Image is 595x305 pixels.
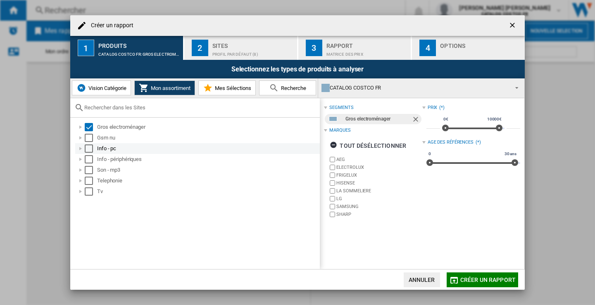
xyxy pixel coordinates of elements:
[85,177,97,185] md-checkbox: Select
[442,116,450,123] span: 0€
[330,138,406,153] div: tout désélectionner
[84,104,316,111] input: Rechercher dans les Sites
[85,134,97,142] md-checkbox: Select
[447,272,518,287] button: Créer un rapport
[345,114,411,124] div: Gros electroménager
[326,48,408,57] div: Matrice des prix
[330,180,335,186] input: brand.name
[85,166,97,174] md-checkbox: Select
[330,157,335,162] input: brand.name
[149,85,190,91] span: Mon assortiment
[213,85,251,91] span: Mes Sélections
[505,17,521,34] button: getI18NText('BUTTONS.CLOSE_DIALOG')
[486,116,503,123] span: 10000€
[330,173,335,178] input: brand.name
[330,196,335,201] input: brand.name
[336,211,422,218] label: SHARP
[336,203,422,210] label: SAMSUNG
[198,80,256,95] button: Mes Sélections
[70,60,525,78] div: Selectionnez les types de produits à analyser
[72,80,131,95] button: Vision Catégorie
[321,82,508,94] div: CATALOG COSTCO FR
[97,187,319,196] div: Tv
[97,123,319,131] div: Gros electroménager
[330,188,335,194] input: brand.name
[330,212,335,217] input: brand.name
[460,277,516,283] span: Créer un rapport
[97,144,319,153] div: Info - pc
[404,272,440,287] button: Annuler
[97,166,319,174] div: Son - mp3
[76,83,86,93] img: wiser-icon-blue.png
[327,138,409,153] button: tout désélectionner
[503,151,518,157] span: 30 ans
[279,85,306,91] span: Recherche
[70,36,184,60] button: 1 Produits CATALOG COSTCO FR:Gros electroménager
[330,204,335,209] input: brand.name
[428,104,438,111] div: Prix
[412,115,421,125] ng-md-icon: Retirer
[97,177,319,185] div: Telephonie
[192,40,208,56] div: 2
[85,155,97,163] md-checkbox: Select
[134,80,195,95] button: Mon assortiment
[508,21,518,31] ng-md-icon: getI18NText('BUTTONS.CLOSE_DIALOG')
[212,39,294,48] div: Sites
[87,21,134,30] h4: Créer un rapport
[329,104,353,111] div: segments
[298,36,412,60] button: 3 Rapport Matrice des prix
[98,39,180,48] div: Produits
[86,85,126,91] span: Vision Catégorie
[419,40,436,56] div: 4
[97,134,319,142] div: Gsm nu
[412,36,525,60] button: 4 Options
[336,180,422,186] label: HISENSE
[97,155,319,163] div: Info - périphériques
[330,165,335,170] input: brand.name
[306,40,322,56] div: 3
[428,139,474,146] div: Age des références
[336,188,422,194] label: LA SOMMELIERE
[212,48,294,57] div: Profil par défaut (8)
[440,39,521,48] div: Options
[336,164,422,170] label: ELECTROLUX
[326,39,408,48] div: Rapport
[78,40,94,56] div: 1
[427,151,432,157] span: 0
[98,48,180,57] div: CATALOG COSTCO FR:Gros electroménager
[259,80,316,95] button: Recherche
[184,36,298,60] button: 2 Sites Profil par défaut (8)
[85,144,97,153] md-checkbox: Select
[336,196,422,202] label: LG
[85,187,97,196] md-checkbox: Select
[329,127,350,134] div: Marques
[85,123,97,131] md-checkbox: Select
[336,156,422,163] label: AEG
[336,172,422,178] label: FRIGELUX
